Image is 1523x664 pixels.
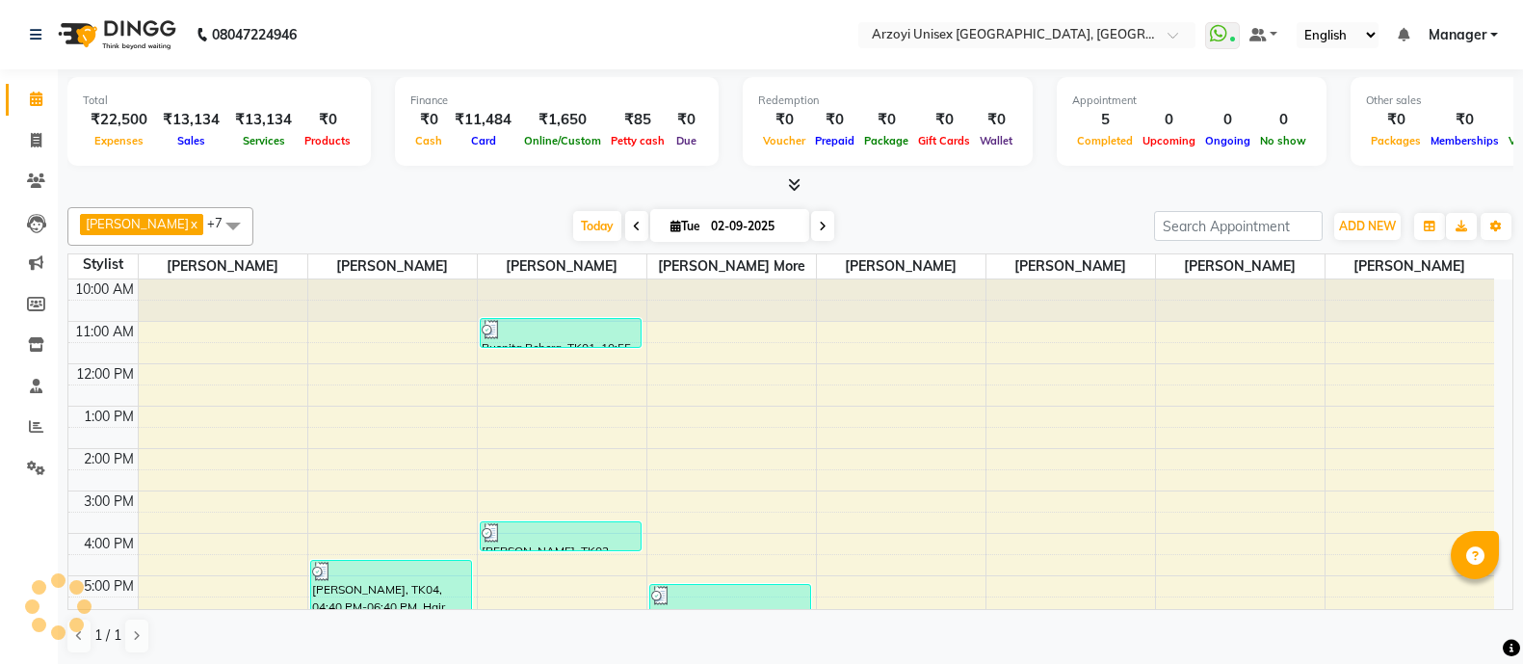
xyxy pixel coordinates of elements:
[647,254,816,279] span: [PERSON_NAME] More
[80,491,138,512] div: 3:00 PM
[80,576,138,597] div: 5:00 PM
[189,216,197,231] a: x
[83,109,155,131] div: ₹22,500
[650,585,811,617] div: [PERSON_NAME], TK03, 05:15 PM-06:05 PM, Hand Care - Botanical Spa Manicure - Men
[1366,109,1426,131] div: ₹0
[1326,254,1495,279] span: [PERSON_NAME]
[913,109,975,131] div: ₹0
[1255,134,1311,147] span: No show
[1154,211,1323,241] input: Search Appointment
[986,254,1155,279] span: [PERSON_NAME]
[758,134,810,147] span: Voucher
[83,93,355,109] div: Total
[94,625,121,646] span: 1 / 1
[1255,109,1311,131] div: 0
[172,134,210,147] span: Sales
[80,407,138,427] div: 1:00 PM
[1156,254,1325,279] span: [PERSON_NAME]
[817,254,985,279] span: [PERSON_NAME]
[481,319,642,347] div: Puspita Behera, TK01, 10:55 AM-11:40 AM, Haircut - Haircut for Girls
[1072,93,1311,109] div: Appointment
[71,279,138,300] div: 10:00 AM
[666,219,705,233] span: Tue
[1200,134,1255,147] span: Ongoing
[410,93,703,109] div: Finance
[410,109,447,131] div: ₹0
[1334,213,1401,240] button: ADD NEW
[1200,109,1255,131] div: 0
[410,134,447,147] span: Cash
[466,134,501,147] span: Card
[308,254,477,279] span: [PERSON_NAME]
[519,134,606,147] span: Online/Custom
[1426,109,1504,131] div: ₹0
[300,109,355,131] div: ₹0
[212,8,297,62] b: 08047224946
[90,134,148,147] span: Expenses
[72,364,138,385] div: 12:00 PM
[1442,587,1504,645] iframe: chat widget
[71,322,138,342] div: 11:00 AM
[80,449,138,469] div: 2:00 PM
[670,109,703,131] div: ₹0
[478,254,646,279] span: [PERSON_NAME]
[311,561,472,642] div: [PERSON_NAME], TK04, 04:40 PM-06:40 PM, Hair Colour - Classic Colour Global - Medium
[80,534,138,554] div: 4:00 PM
[758,109,810,131] div: ₹0
[671,134,701,147] span: Due
[519,109,606,131] div: ₹1,650
[573,211,621,241] span: Today
[1426,134,1504,147] span: Memberships
[86,216,189,231] span: [PERSON_NAME]
[1366,134,1426,147] span: Packages
[227,109,300,131] div: ₹13,134
[1429,25,1486,45] span: Manager
[1072,134,1138,147] span: Completed
[207,215,237,230] span: +7
[238,134,290,147] span: Services
[810,109,859,131] div: ₹0
[975,109,1017,131] div: ₹0
[1072,109,1138,131] div: 5
[606,109,670,131] div: ₹85
[606,134,670,147] span: Petty cash
[1138,134,1200,147] span: Upcoming
[481,522,642,550] div: [PERSON_NAME], TK02, 03:45 PM-04:30 PM, Haircut - Haircut for Boys - Men
[705,212,801,241] input: 2025-09-02
[300,134,355,147] span: Products
[1138,109,1200,131] div: 0
[859,134,913,147] span: Package
[758,93,1017,109] div: Redemption
[975,134,1017,147] span: Wallet
[447,109,519,131] div: ₹11,484
[859,109,913,131] div: ₹0
[913,134,975,147] span: Gift Cards
[68,254,138,275] div: Stylist
[49,8,181,62] img: logo
[155,109,227,131] div: ₹13,134
[810,134,859,147] span: Prepaid
[139,254,307,279] span: [PERSON_NAME]
[1339,219,1396,233] span: ADD NEW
